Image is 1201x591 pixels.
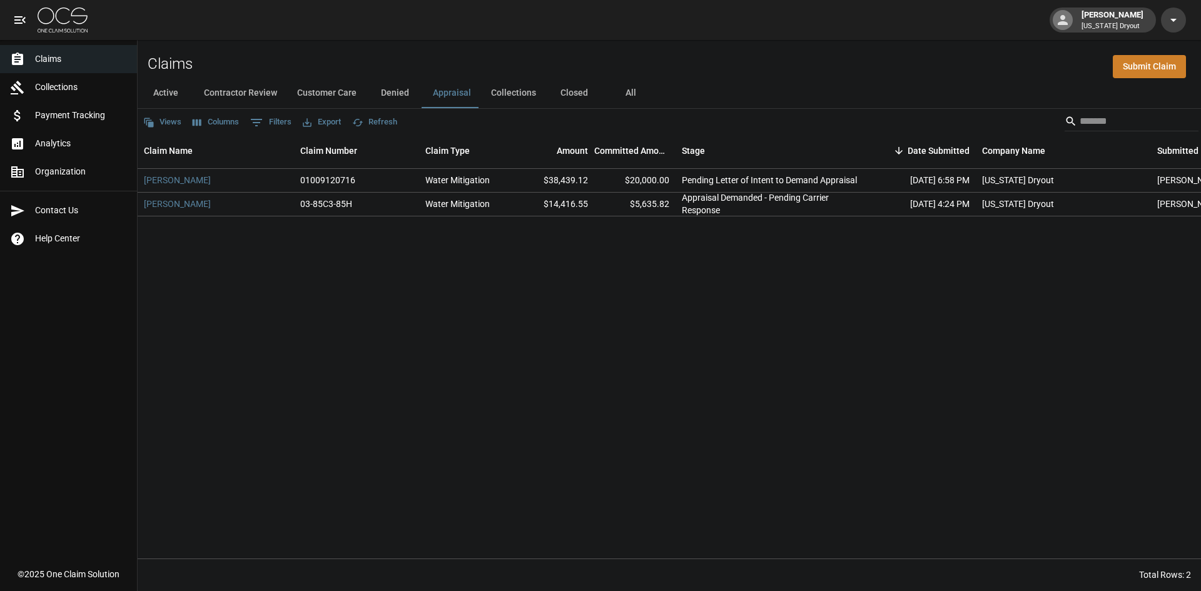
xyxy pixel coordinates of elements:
button: Sort [890,142,908,159]
h2: Claims [148,55,193,73]
div: Claim Name [144,133,193,168]
div: Arizona Dryout [982,198,1054,210]
div: Amount [513,133,594,168]
div: Committed Amount [594,133,669,168]
button: Contractor Review [194,78,287,108]
div: Date Submitted [908,133,970,168]
button: open drawer [8,8,33,33]
a: [PERSON_NAME] [144,198,211,210]
p: [US_STATE] Dryout [1082,21,1143,32]
div: Search [1065,111,1198,134]
div: [DATE] 4:24 PM [863,193,976,216]
span: Analytics [35,137,127,150]
a: [PERSON_NAME] [144,174,211,186]
button: Export [300,113,344,132]
button: Refresh [349,113,400,132]
div: Arizona Dryout [982,174,1054,186]
button: Appraisal [423,78,481,108]
button: Closed [546,78,602,108]
div: [DATE] 6:58 PM [863,169,976,193]
div: Water Mitigation [425,174,490,186]
div: Company Name [982,133,1045,168]
button: Select columns [190,113,242,132]
div: 03-85C3-85H [300,198,352,210]
button: Active [138,78,194,108]
div: 01009120716 [300,174,355,186]
div: $14,416.55 [513,193,594,216]
div: Claim Number [300,133,357,168]
div: © 2025 One Claim Solution [18,568,119,580]
span: Organization [35,165,127,178]
div: Claim Number [294,133,419,168]
span: Claims [35,53,127,66]
button: Collections [481,78,546,108]
button: Denied [367,78,423,108]
div: $20,000.00 [594,169,676,193]
a: Submit Claim [1113,55,1186,78]
div: Water Mitigation [425,198,490,210]
div: Company Name [976,133,1151,168]
span: Payment Tracking [35,109,127,122]
div: Claim Name [138,133,294,168]
div: Committed Amount [594,133,676,168]
img: ocs-logo-white-transparent.png [38,8,88,33]
div: Stage [676,133,863,168]
div: Stage [682,133,705,168]
button: Show filters [247,113,295,133]
div: Appraisal Demanded - Pending Carrier Response [682,191,857,216]
span: Collections [35,81,127,94]
div: Claim Type [419,133,513,168]
div: Claim Type [425,133,470,168]
div: $38,439.12 [513,169,594,193]
div: Total Rows: 2 [1139,568,1191,581]
button: Views [140,113,185,132]
button: Customer Care [287,78,367,108]
div: Date Submitted [863,133,976,168]
div: Pending Letter of Intent to Demand Appraisal [682,174,857,186]
button: All [602,78,659,108]
div: $5,635.82 [594,193,676,216]
div: dynamic tabs [138,78,1201,108]
div: [PERSON_NAME] [1077,9,1148,31]
span: Help Center [35,232,127,245]
div: Amount [557,133,588,168]
span: Contact Us [35,204,127,217]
